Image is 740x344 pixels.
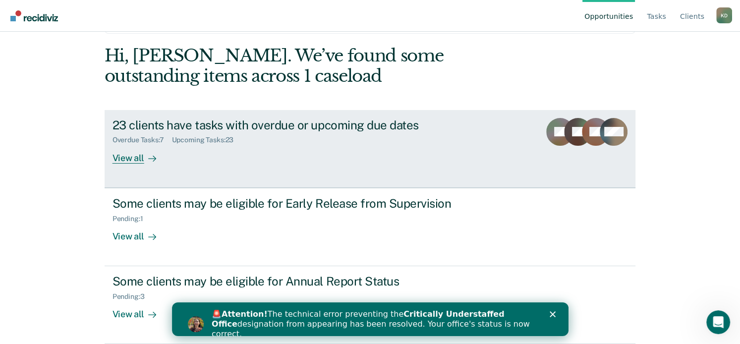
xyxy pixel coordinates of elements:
b: Attention! [50,7,96,16]
div: K D [716,7,732,23]
div: Some clients may be eligible for Early Release from Supervision [113,196,460,211]
a: 23 clients have tasks with overdue or upcoming due datesOverdue Tasks:7Upcoming Tasks:23View all [105,110,636,188]
div: 23 clients have tasks with overdue or upcoming due dates [113,118,460,132]
iframe: Intercom live chat banner [172,302,569,336]
div: Pending : 1 [113,215,151,223]
iframe: Intercom live chat [706,310,730,334]
div: View all [113,144,168,164]
b: Critically Understaffed Office [40,7,333,26]
div: Hi, [PERSON_NAME]. We’ve found some outstanding items across 1 caseload [105,46,529,86]
button: Profile dropdown button [716,7,732,23]
div: Close [378,9,388,15]
div: View all [113,223,168,242]
div: View all [113,301,168,320]
div: Overdue Tasks : 7 [113,136,172,144]
a: Some clients may be eligible for Annual Report StatusPending:3View all [105,266,636,344]
div: 🚨 The technical error preventing the designation from appearing has been resolved. Your office's ... [40,7,365,37]
div: Some clients may be eligible for Annual Report Status [113,274,460,288]
a: Some clients may be eligible for Early Release from SupervisionPending:1View all [105,188,636,266]
div: Upcoming Tasks : 23 [172,136,242,144]
div: Pending : 3 [113,292,153,301]
img: Recidiviz [10,10,58,21]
